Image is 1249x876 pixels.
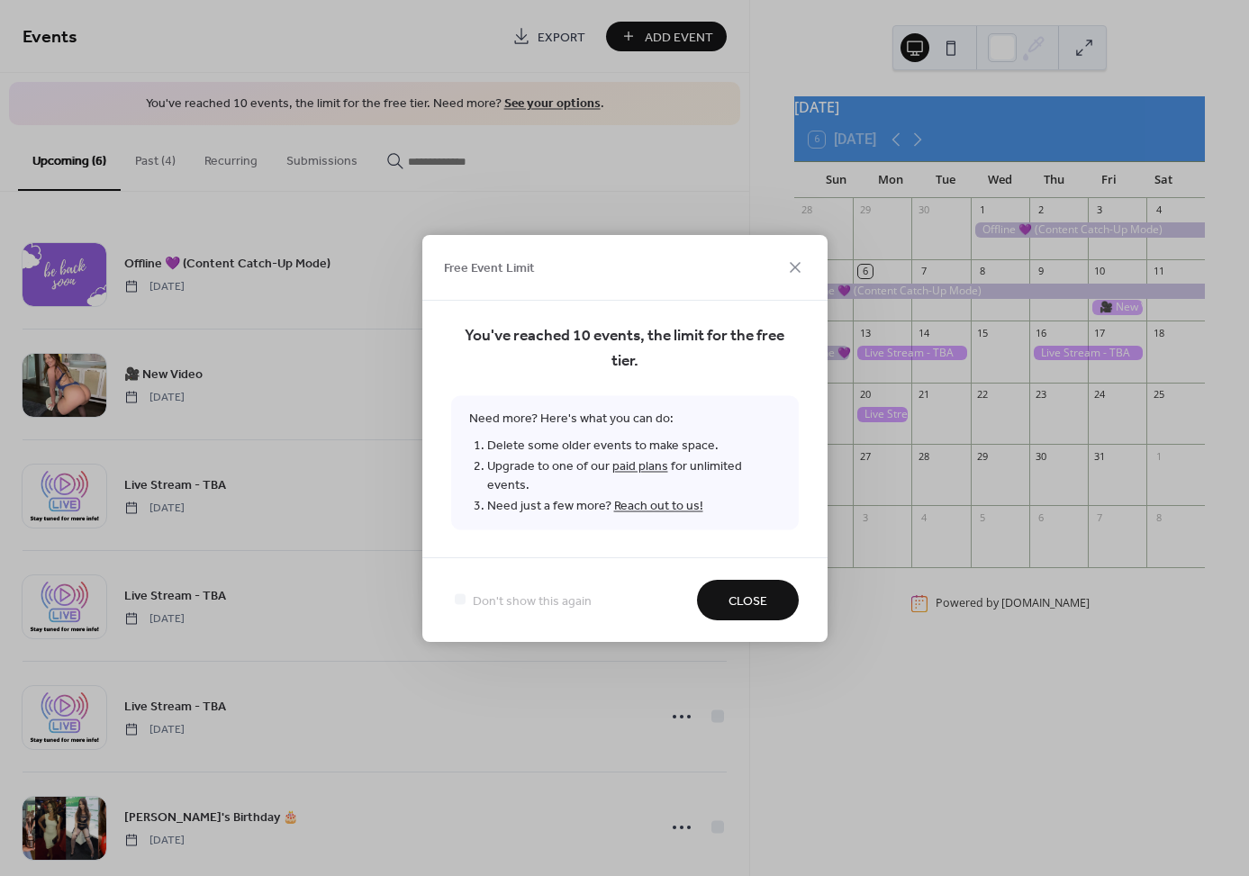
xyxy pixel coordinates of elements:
[487,456,781,495] li: Upgrade to one of our for unlimited events.
[614,493,703,518] a: Reach out to us!
[612,454,668,478] a: paid plans
[473,592,592,610] span: Don't show this again
[487,435,781,456] li: Delete some older events to make space.
[729,592,767,610] span: Close
[451,395,799,529] span: Need more? Here's what you can do:
[451,323,799,374] span: You've reached 10 events, the limit for the free tier.
[444,259,535,278] span: Free Event Limit
[487,495,781,516] li: Need just a few more?
[697,580,799,620] button: Close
